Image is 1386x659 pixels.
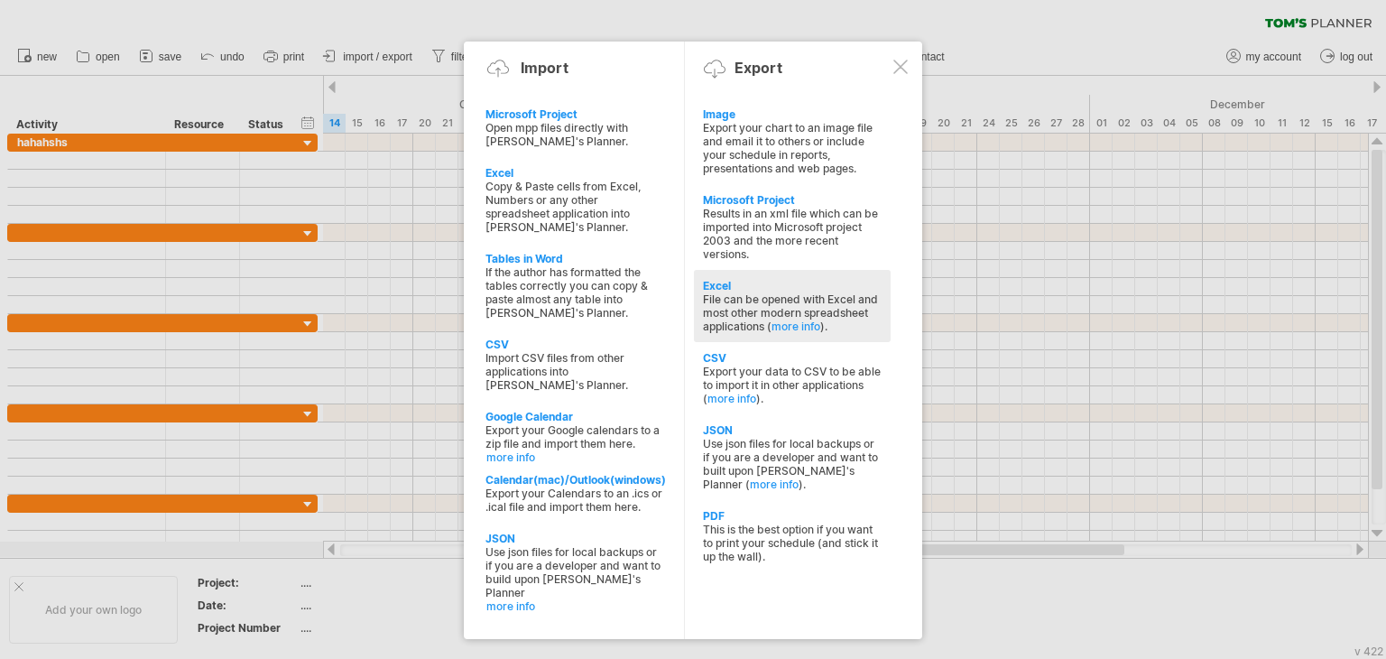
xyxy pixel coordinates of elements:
div: Microsoft Project [703,193,882,207]
div: Export your chart to an image file and email it to others or include your schedule in reports, pr... [703,121,882,175]
div: Export [735,59,782,77]
div: Excel [485,166,664,180]
div: CSV [703,351,882,365]
a: more info [750,478,799,491]
div: Excel [703,279,882,292]
div: File can be opened with Excel and most other modern spreadsheet applications ( ). [703,292,882,333]
div: Results in an xml file which can be imported into Microsoft project 2003 and the more recent vers... [703,207,882,261]
a: more info [486,450,665,464]
div: Export your data to CSV to be able to import it in other applications ( ). [703,365,882,405]
div: This is the best option if you want to print your schedule (and stick it up the wall). [703,523,882,563]
div: PDF [703,509,882,523]
div: Tables in Word [485,252,664,265]
div: Use json files for local backups or if you are a developer and want to built upon [PERSON_NAME]'s... [703,437,882,491]
div: JSON [703,423,882,437]
div: Import [521,59,568,77]
a: more info [486,599,665,613]
div: If the author has formatted the tables correctly you can copy & paste almost any table into [PERS... [485,265,664,320]
div: Image [703,107,882,121]
a: more info [772,320,820,333]
div: Copy & Paste cells from Excel, Numbers or any other spreadsheet application into [PERSON_NAME]'s ... [485,180,664,234]
a: more info [707,392,756,405]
